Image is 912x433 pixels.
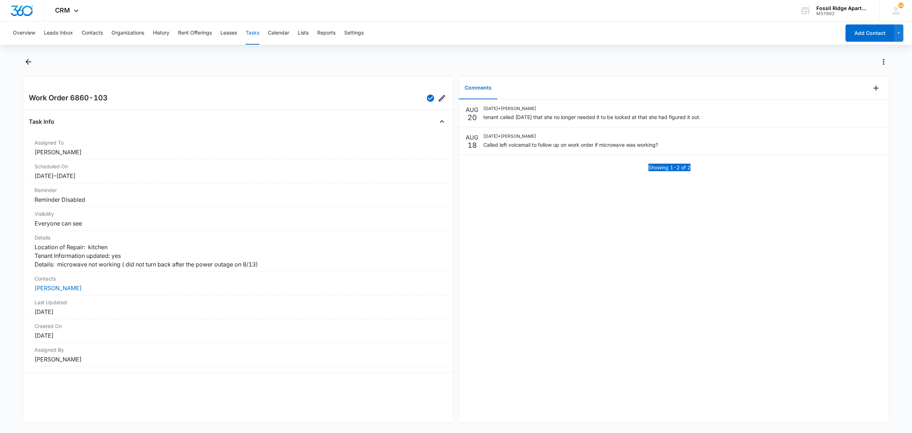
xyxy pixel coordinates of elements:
button: Overview [13,22,35,45]
dt: Scheduled On [35,163,442,170]
button: Close [436,116,448,127]
dt: Created On [35,322,442,330]
button: Leads Inbox [44,22,73,45]
dd: Reminder Disabled [35,195,442,204]
div: Contacts[PERSON_NAME] [29,272,448,296]
button: Tasks [246,22,259,45]
p: Showing 1-2 of 2 [648,164,690,171]
div: Assigned To[PERSON_NAME] [29,136,448,160]
button: Add Contact [845,24,894,42]
button: Actions [878,56,889,68]
dt: Contacts [35,275,442,282]
button: Calendar [268,22,289,45]
div: Scheduled On[DATE]–[DATE] [29,160,448,183]
div: notifications count [898,3,904,8]
p: AUG [466,105,478,114]
button: Add Comment [870,82,882,94]
dt: Assigned To [35,139,442,146]
a: [PERSON_NAME] [35,284,82,292]
dd: [DATE] [35,331,442,340]
dd: Everyone can see [35,219,442,228]
p: AUG [466,133,478,142]
dd: [PERSON_NAME] [35,355,442,364]
h4: Task Info [29,117,54,126]
dd: [DATE] – [DATE] [35,172,442,180]
button: Rent Offerings [178,22,212,45]
span: 13 [898,3,904,8]
button: Leases [220,22,237,45]
p: tenant called [DATE] that she no longer needed it to be looked at that she had figured it out. [483,113,701,121]
div: ReminderReminder Disabled [29,183,448,207]
div: Assigned By[PERSON_NAME] [29,343,448,367]
p: [DATE] • [PERSON_NAME] [483,105,701,112]
button: Reports [317,22,336,45]
button: History [153,22,169,45]
span: CRM [55,6,70,14]
button: Edit [436,92,448,104]
dd: [DATE] [35,307,442,316]
div: VisibilityEveryone can see [29,207,448,231]
button: Comments [459,77,497,99]
button: Contacts [82,22,103,45]
p: [DATE] • [PERSON_NAME] [483,133,658,140]
p: 20 [468,114,477,121]
h2: Work Order 6860-103 [29,92,108,104]
dt: Reminder [35,186,442,194]
dt: Details [35,234,442,241]
button: Organizations [111,22,144,45]
p: Called left voicemail to follow up on work order if microwave was working? [483,141,658,149]
div: DetailsLocation of Repair: kitchen Tenant Information updated: yes Details: microwave not working... [29,231,448,272]
dt: Last Updated [35,298,442,306]
div: account name [816,5,869,11]
dt: Assigned By [35,346,442,354]
button: Back [23,56,34,68]
button: Lists [298,22,309,45]
div: account id [816,11,869,16]
div: Last Updated[DATE] [29,296,448,319]
div: Created On[DATE] [29,319,448,343]
dt: Visibility [35,210,442,218]
dd: [PERSON_NAME] [35,148,442,156]
dd: Location of Repair: kitchen Tenant Information updated: yes Details: microwave not working ( did ... [35,243,442,269]
button: Settings [344,22,364,45]
p: 18 [468,142,477,149]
